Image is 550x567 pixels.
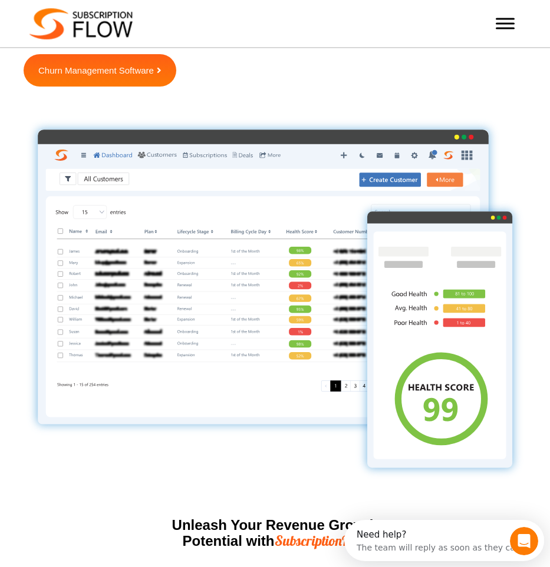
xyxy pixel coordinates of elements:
div: Open Intercom Messenger [5,5,211,37]
div: The team will reply as soon as they can [12,19,176,32]
iframe: Intercom live chat discovery launcher [344,520,544,561]
div: Need help? [12,10,176,19]
h2: Unleash Your Revenue Growth Potential with [63,517,488,549]
span: Churn Management Software [38,66,154,75]
a: Churn Management Software [24,54,176,87]
img: Customer-Health-Score [24,116,526,482]
iframe: Intercom live chat [510,527,538,555]
span: SubscriptionFlow [275,532,368,549]
img: Subscriptionflow [29,8,133,39]
button: Toggle Menu [496,18,515,29]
